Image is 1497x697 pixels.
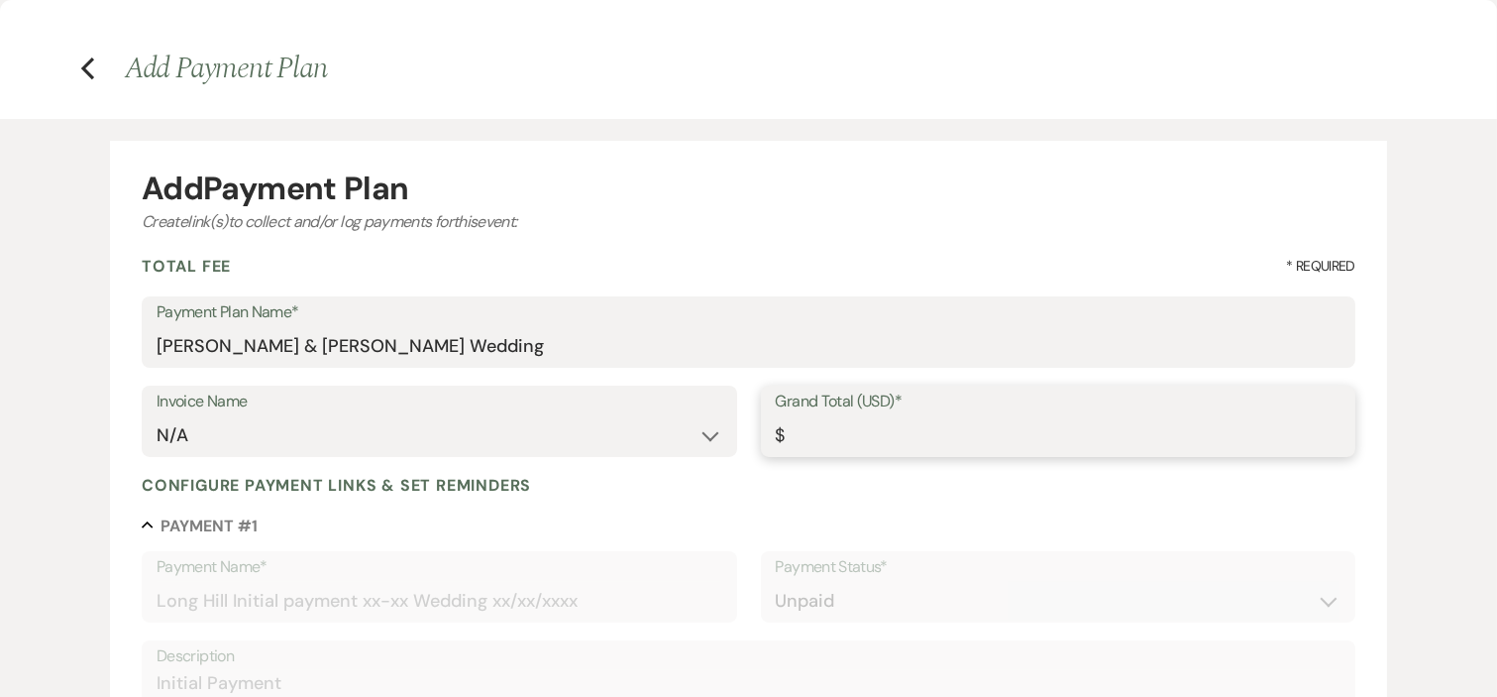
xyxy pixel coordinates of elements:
[157,642,1340,671] label: Description
[157,553,721,582] label: Payment Name*
[157,388,721,416] label: Invoice Name
[142,173,1355,204] div: Add Payment Plan
[776,422,785,449] div: $
[142,475,531,496] h4: Configure payment links & set reminders
[142,516,258,535] button: Payment #1
[157,298,1340,327] label: Payment Plan Name*
[776,388,1340,416] label: Grand Total (USD)*
[776,553,1340,582] label: Payment Status*
[1286,256,1355,277] span: * Required
[125,46,328,91] span: Add Payment Plan
[142,256,231,277] h4: Total Fee
[160,516,258,537] h5: Payment # 1
[142,210,1355,234] div: Create link(s) to collect and/or log payments for this event:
